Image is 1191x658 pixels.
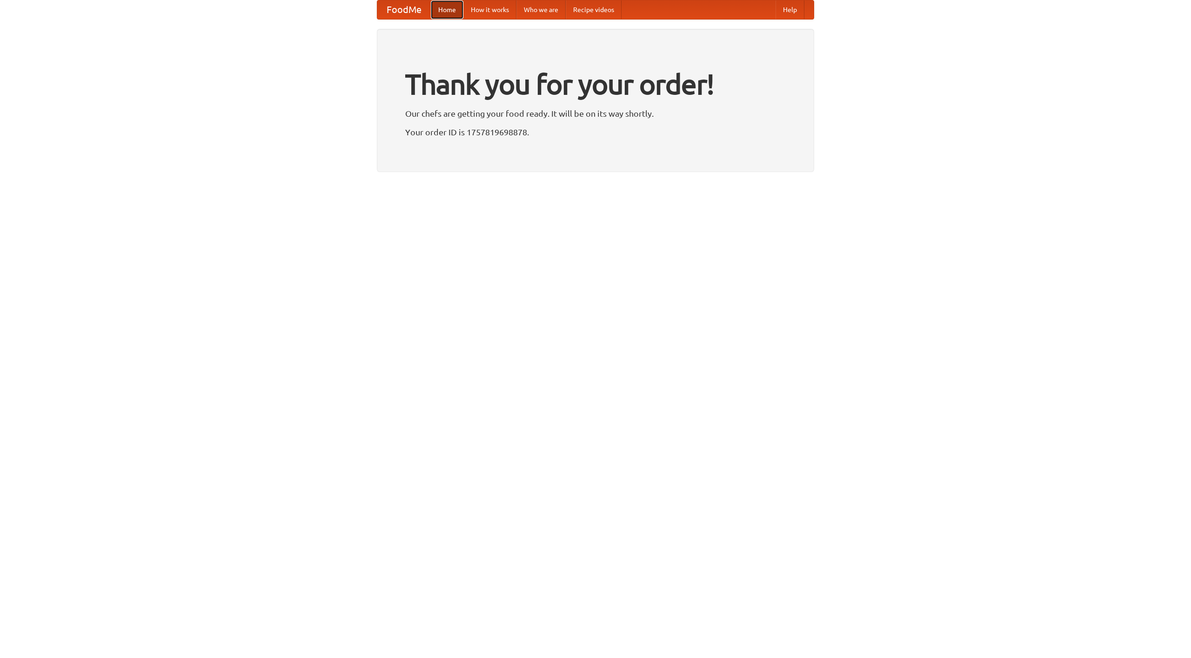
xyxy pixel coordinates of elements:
[431,0,463,19] a: Home
[566,0,622,19] a: Recipe videos
[377,0,431,19] a: FoodMe
[776,0,804,19] a: Help
[463,0,516,19] a: How it works
[405,106,786,120] p: Our chefs are getting your food ready. It will be on its way shortly.
[405,125,786,139] p: Your order ID is 1757819698878.
[405,62,786,106] h1: Thank you for your order!
[516,0,566,19] a: Who we are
